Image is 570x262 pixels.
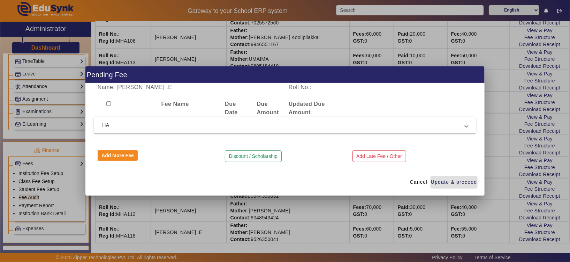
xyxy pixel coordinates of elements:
[225,150,281,162] button: Discount / Scholarship
[102,121,465,129] span: HA
[431,176,478,189] button: Update & proceed
[225,101,238,115] b: Due Date
[352,150,406,162] button: Add Late Fee / Other
[285,83,381,92] div: Roll No.:
[431,179,477,186] span: Update & proceed
[161,101,189,107] b: Fee Name
[289,101,325,115] b: Updated Due Amount
[85,66,485,83] h1: Pending Fee
[94,83,285,92] div: Name: [PERSON_NAME] .E
[407,176,431,189] button: Cancel
[94,117,476,133] mat-expansion-panel-header: HA
[98,150,138,161] button: Add More Fee
[257,101,279,115] b: Due Amount
[410,179,428,186] span: Cancel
